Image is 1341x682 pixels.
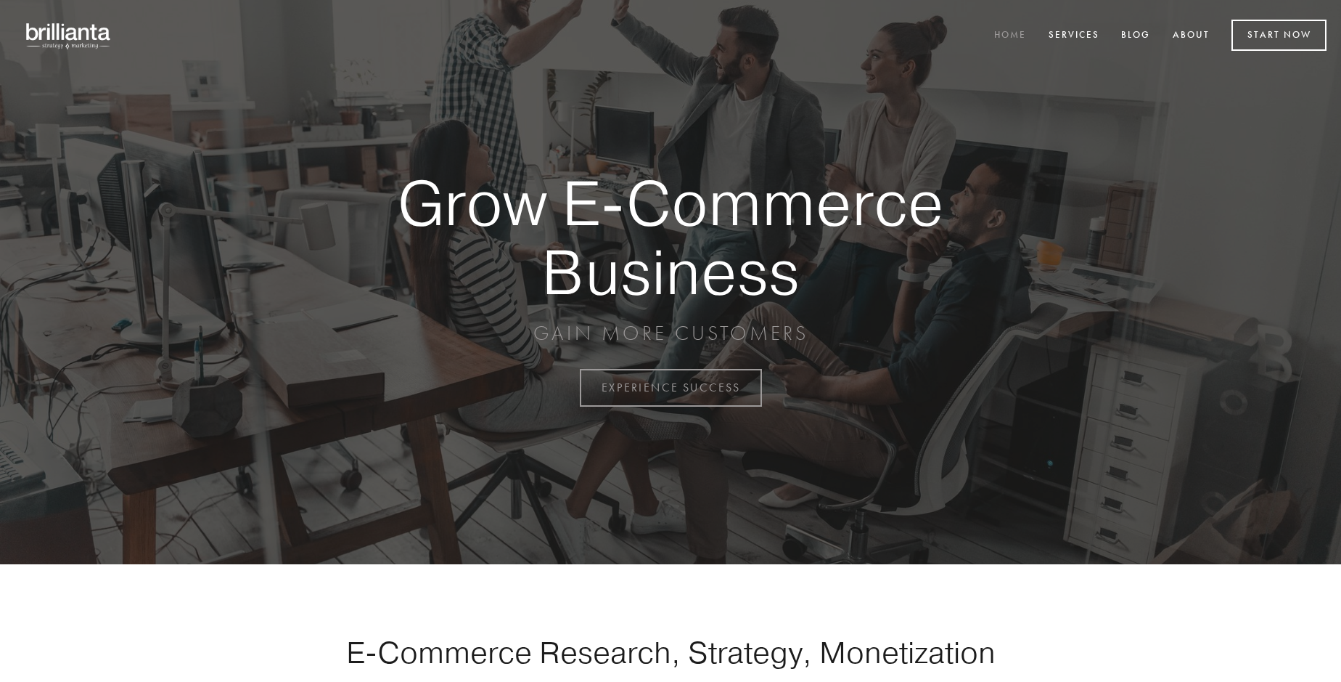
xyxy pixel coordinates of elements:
a: Services [1039,24,1109,48]
a: Home [985,24,1036,48]
img: brillianta - research, strategy, marketing [15,15,123,57]
p: GAIN MORE CUSTOMERS [347,320,994,346]
h1: E-Commerce Research, Strategy, Monetization [300,634,1041,670]
a: About [1163,24,1219,48]
a: EXPERIENCE SUCCESS [580,369,762,407]
strong: Grow E-Commerce Business [347,169,994,306]
a: Blog [1112,24,1160,48]
a: Start Now [1231,20,1326,51]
